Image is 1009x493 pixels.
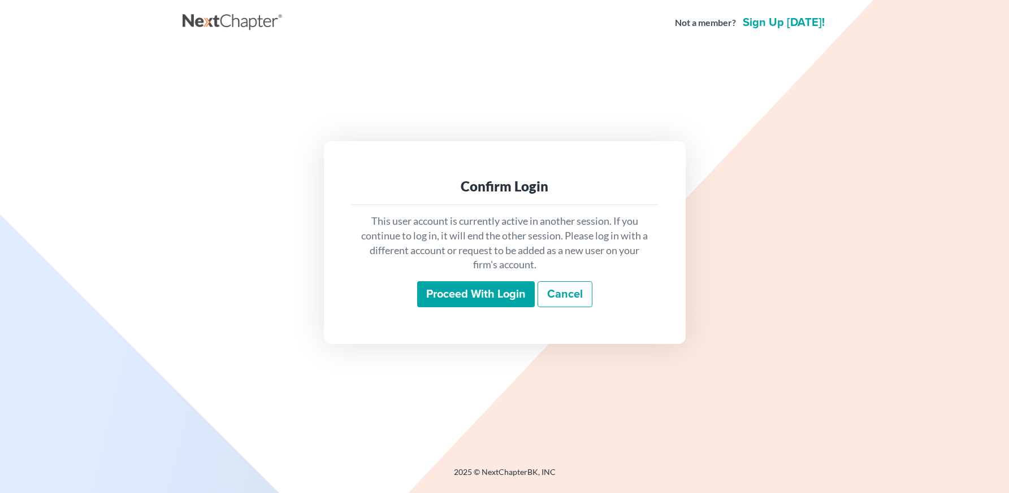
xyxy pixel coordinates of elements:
[360,214,649,272] p: This user account is currently active in another session. If you continue to log in, it will end ...
[417,281,535,307] input: Proceed with login
[675,16,736,29] strong: Not a member?
[360,177,649,195] div: Confirm Login
[740,17,827,28] a: Sign up [DATE]!
[538,281,592,307] a: Cancel
[183,466,827,487] div: 2025 © NextChapterBK, INC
